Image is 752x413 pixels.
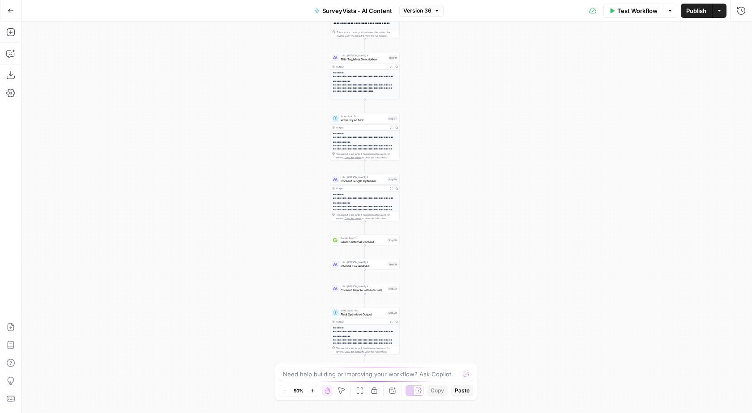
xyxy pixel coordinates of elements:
span: Content Length Optimizer [341,179,386,183]
span: LLM · [PERSON_NAME] 4 [341,260,386,264]
div: Step 27 [388,116,397,120]
div: Output [336,126,387,129]
span: Test Workflow [617,6,658,15]
span: Content Rewrite with Internal Links [341,288,386,292]
button: SurveyVista - AI Content [309,4,397,18]
span: Final Optimized Output [341,312,386,316]
g: Edge from step_31 to step_32 [364,270,366,283]
button: Test Workflow [603,4,663,18]
g: Edge from step_32 to step_29 [364,294,366,307]
span: LLM · [PERSON_NAME] 4 [341,175,386,179]
div: Step 10 [388,55,397,60]
span: Version 36 [403,7,432,15]
g: Edge from step_27 to step_28 [364,161,366,174]
span: Copy the output [345,350,362,353]
span: Copy the output [345,156,362,159]
div: Output [336,65,387,68]
div: This output is too large & has been abbreviated for review. to view the full content. [336,213,397,220]
g: Edge from step_26 to step_10 [364,39,366,52]
button: Publish [681,4,712,18]
span: 50% [294,387,303,394]
span: Google Search [341,236,386,240]
g: Edge from step_29 to end [364,355,366,368]
span: Search Internal Content [341,239,386,244]
div: Step 29 [388,311,397,315]
span: Copy [431,387,444,395]
div: Output [336,187,387,190]
div: Google SearchSearch Internal ContentStep 30 [330,235,400,246]
span: Title Tag/Meta Description [341,57,386,61]
div: LLM · [PERSON_NAME] 4Content Rewrite with Internal LinksStep 32 [330,283,400,294]
span: Write Liquid Text [341,118,386,122]
div: Step 30 [388,238,397,242]
div: Step 28 [388,177,397,181]
div: This output is too large & has been abbreviated for review. to view the full content. [336,346,397,353]
span: SurveyVista - AI Content [322,6,392,15]
div: Step 32 [388,286,397,290]
div: This output is too large & has been abbreviated for review. to view the full content. [336,152,397,159]
g: Edge from step_10 to step_27 [364,100,366,113]
g: Edge from step_30 to step_31 [364,246,366,259]
button: Version 36 [399,5,444,17]
span: Paste [455,387,470,395]
span: Internal Link Analysis [341,264,386,268]
span: Publish [686,6,706,15]
div: This output is too large & has been abbreviated for review. to view the full content. [336,30,397,38]
div: Step 31 [388,262,397,266]
g: Edge from step_28 to step_30 [364,221,366,234]
button: Paste [451,385,473,396]
div: LLM · [PERSON_NAME] 4Internal Link AnalysisStep 31 [330,259,400,270]
span: Copy the output [345,217,362,220]
span: Copy the output [345,34,362,37]
div: Output [336,320,387,324]
span: Write Liquid Text [341,115,386,118]
span: LLM · [PERSON_NAME] 4 [341,285,386,288]
span: Write Liquid Text [341,309,386,312]
span: LLM · [PERSON_NAME] 4 [341,54,386,57]
button: Copy [427,385,448,396]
